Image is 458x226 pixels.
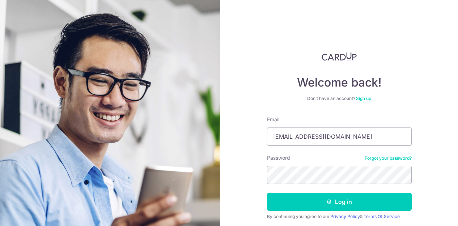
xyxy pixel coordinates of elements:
[267,75,412,90] h4: Welcome back!
[267,214,412,219] div: By continuing you agree to our &
[322,52,357,61] img: CardUp Logo
[267,154,290,162] label: Password
[364,214,400,219] a: Terms Of Service
[267,193,412,211] button: Log in
[267,116,279,123] label: Email
[267,96,412,101] div: Don’t have an account?
[365,155,412,161] a: Forgot your password?
[267,127,412,146] input: Enter your Email
[330,214,360,219] a: Privacy Policy
[356,96,371,101] a: Sign up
